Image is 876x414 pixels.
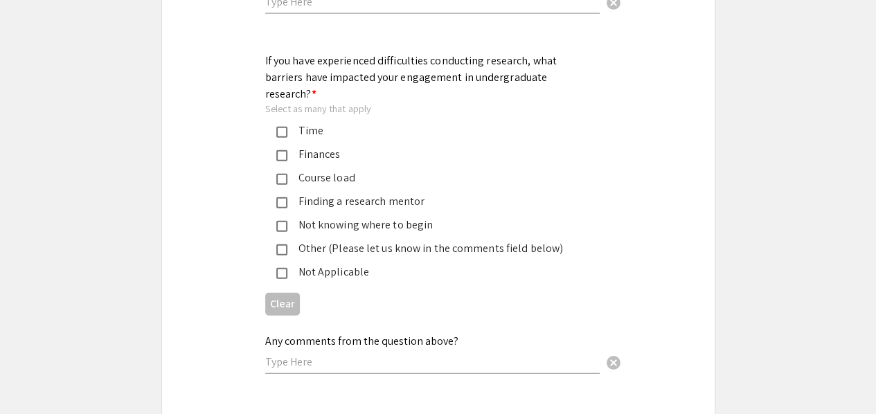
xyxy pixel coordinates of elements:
mat-label: Any comments from the question above? [265,334,458,348]
div: Finding a research mentor [287,193,578,210]
span: cancel [605,354,622,371]
div: Select as many that apply [265,102,589,115]
mat-label: If you have experienced difficulties conducting research, what barriers have impacted your engage... [265,53,557,101]
div: Other (Please let us know in the comments field below) [287,240,578,257]
div: Course load [287,170,578,186]
div: Time [287,123,578,139]
div: Not knowing where to begin [287,217,578,233]
input: Type Here [265,354,600,369]
div: Not Applicable [287,264,578,280]
iframe: Chat [10,352,59,404]
div: Finances [287,146,578,163]
button: Clear [265,293,300,316]
button: Clear [600,348,627,375]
